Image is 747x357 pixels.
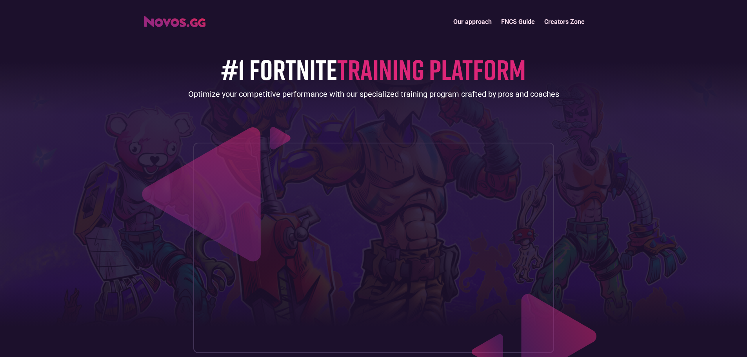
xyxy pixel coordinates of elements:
[337,52,526,86] span: TRAINING PLATFORM
[144,13,205,27] a: home
[221,54,526,85] h1: #1 FORTNITE
[449,13,496,30] a: Our approach
[540,13,589,30] a: Creators Zone
[188,89,559,100] div: Optimize your competitive performance with our specialized training program crafted by pros and c...
[200,149,547,346] iframe: Increase your placement in 14 days (Novos.gg)
[496,13,540,30] a: FNCS Guide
